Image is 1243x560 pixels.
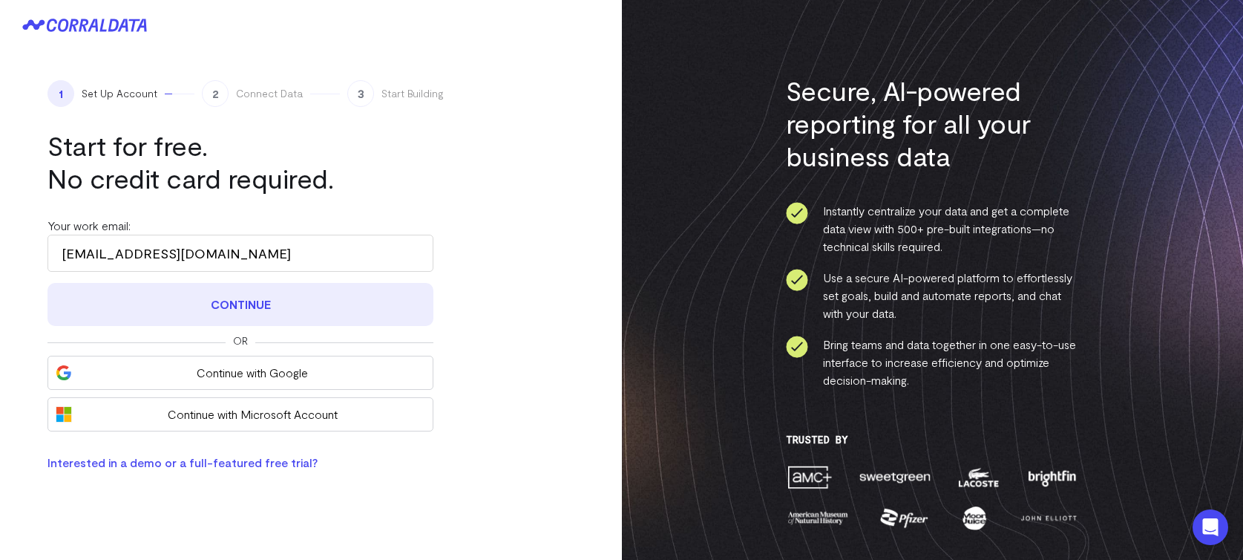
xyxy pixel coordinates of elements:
a: Interested in a demo or a full-featured free trial? [47,455,318,469]
span: Connect Data [236,86,303,101]
span: Set Up Account [82,86,157,101]
span: 3 [347,80,374,107]
button: Continue with Google [47,356,433,390]
li: Use a secure AI-powered platform to effortlessly set goals, build and automate reports, and chat ... [786,269,1079,322]
button: Continue [47,283,433,326]
span: Continue with Google [79,364,425,382]
span: Or [233,333,248,348]
li: Bring teams and data together in one easy-to-use interface to increase efficiency and optimize de... [786,336,1079,389]
span: Start Building [381,86,444,101]
h3: Secure, AI-powered reporting for all your business data [786,74,1079,172]
button: Continue with Microsoft Account [47,397,433,432]
h1: Start for free. No credit card required. [47,129,433,195]
span: Continue with Microsoft Account [79,406,425,423]
h3: Trusted By [786,434,1079,446]
span: 1 [47,80,74,107]
label: Your work email: [47,218,131,232]
li: Instantly centralize your data and get a complete data view with 500+ pre-built integrations—no t... [786,202,1079,255]
div: Open Intercom Messenger [1193,509,1228,545]
span: 2 [202,80,229,107]
input: Enter your work email address [47,235,433,272]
